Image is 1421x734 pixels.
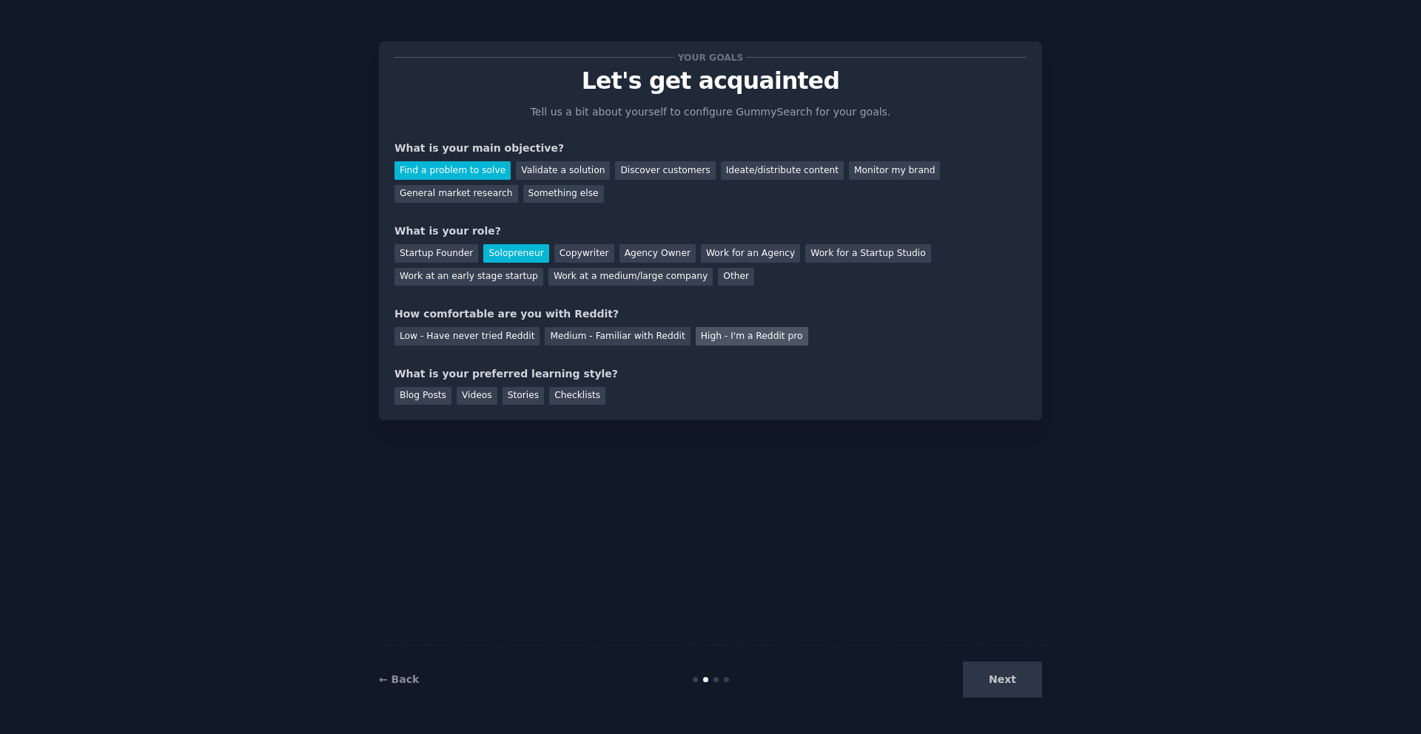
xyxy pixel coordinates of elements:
div: Solopreneur [483,244,548,263]
a: ← Back [379,673,419,685]
div: Discover customers [615,161,715,180]
div: Checklists [549,387,605,405]
div: Startup Founder [394,244,478,263]
div: Work at a medium/large company [548,268,713,286]
div: What is your role? [394,223,1027,239]
span: Your goals [675,50,746,65]
div: Validate a solution [516,161,610,180]
div: Work at an early stage startup [394,268,543,286]
div: Other [718,268,754,286]
div: General market research [394,185,518,203]
div: How comfortable are you with Reddit? [394,306,1027,322]
div: Ideate/distribute content [721,161,844,180]
div: Medium - Familiar with Reddit [545,327,690,346]
p: Tell us a bit about yourself to configure GummySearch for your goals. [524,104,897,120]
div: Blog Posts [394,387,451,405]
div: Something else [523,185,604,203]
div: Low - Have never tried Reddit [394,327,540,346]
div: Agency Owner [619,244,696,263]
div: What is your preferred learning style? [394,366,1027,382]
div: Stories [503,387,544,405]
div: High - I'm a Reddit pro [696,327,808,346]
div: Monitor my brand [849,161,940,180]
div: Videos [457,387,497,405]
p: Let's get acquainted [394,68,1027,94]
div: Find a problem to solve [394,161,511,180]
div: Work for a Startup Studio [805,244,930,263]
div: Copywriter [554,244,614,263]
div: Work for an Agency [701,244,800,263]
div: What is your main objective? [394,141,1027,156]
